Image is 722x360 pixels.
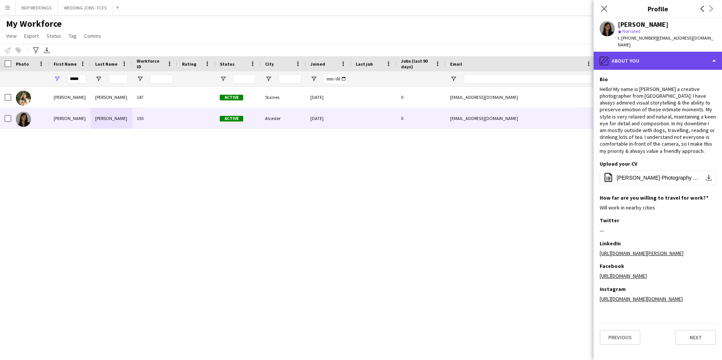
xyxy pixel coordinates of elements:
button: Next [675,330,716,345]
a: [URL][DOMAIN_NAME] [600,272,647,279]
span: Joined [310,61,325,67]
h3: How far are you willing to travel for work? [600,194,708,201]
h3: Profile [594,4,722,14]
div: [PERSON_NAME] [618,21,668,28]
input: First Name Filter Input [67,74,86,83]
span: Status [46,32,61,39]
span: Workforce ID [137,58,164,69]
span: Last job [356,61,373,67]
span: View [6,32,17,39]
div: [PERSON_NAME] [49,87,91,108]
h3: Facebook [600,263,624,269]
div: About you [594,52,722,70]
button: Previous [600,330,640,345]
button: Open Filter Menu [95,75,102,82]
div: 147 [132,87,177,108]
span: Tag [69,32,77,39]
span: First Name [54,61,77,67]
h3: LinkedIn [600,240,621,247]
input: Email Filter Input [464,74,592,83]
div: Staines [261,87,306,108]
div: [PERSON_NAME] [91,87,132,108]
span: My Workforce [6,18,62,29]
button: BDP WEDDINGS [15,0,58,15]
span: Active [220,95,243,100]
input: Last Name Filter Input [109,74,128,83]
span: Jobs (last 90 days) [401,58,432,69]
button: Open Filter Menu [137,75,143,82]
input: Joined Filter Input [324,74,347,83]
a: [URL][DOMAIN_NAME][PERSON_NAME] [600,250,683,257]
app-action-btn: Advanced filters [31,46,40,55]
span: | [EMAIL_ADDRESS][DOMAIN_NAME] [618,35,713,48]
span: Photo [16,61,29,67]
a: Comms [81,31,104,41]
a: View [3,31,20,41]
h3: Bio [600,76,608,83]
a: Tag [66,31,80,41]
span: Active [220,116,243,122]
span: Export [24,32,39,39]
h3: Upload your CV [600,160,637,167]
span: City [265,61,274,67]
input: Workforce ID Filter Input [150,74,173,83]
div: [EMAIL_ADDRESS][DOMAIN_NAME] [446,87,597,108]
span: Not rated [622,28,640,34]
a: Status [43,31,64,41]
input: City Filter Input [279,74,301,83]
img: Katie Trueman [16,112,31,127]
span: Comms [84,32,101,39]
app-action-btn: Export XLSX [42,46,51,55]
a: Export [21,31,42,41]
button: Open Filter Menu [265,75,272,82]
span: t. [PHONE_NUMBER] [618,35,657,41]
div: Alcester [261,108,306,129]
h3: Instagram [600,286,626,292]
div: [PERSON_NAME] [49,108,91,129]
input: Status Filter Input [233,74,256,83]
div: 0 [396,108,446,129]
button: Open Filter Menu [220,75,227,82]
button: Open Filter Menu [54,75,60,82]
span: Last Name [95,61,117,67]
button: WEDDING JOBS - FCFS [58,0,113,15]
h3: Twitter [600,217,619,224]
div: Will work in nearby cities [600,204,716,211]
div: [DATE] [306,87,351,108]
div: 0 [396,87,446,108]
div: 155 [132,108,177,129]
div: [EMAIL_ADDRESS][DOMAIN_NAME] [446,108,597,129]
a: [URL][DOMAIN_NAME][DOMAIN_NAME] [600,295,683,302]
div: [DATE] [306,108,351,129]
div: --- [600,227,716,234]
button: Open Filter Menu [310,75,317,82]
div: Hello! My name is [PERSON_NAME] a creative photographer from [GEOGRAPHIC_DATA]. I have always adm... [600,86,716,154]
span: Status [220,61,234,67]
img: Katie Roberts [16,91,31,106]
button: Open Filter Menu [450,75,457,82]
button: [PERSON_NAME] Photography CV.pdf [600,170,716,185]
span: Rating [182,61,196,67]
div: [PERSON_NAME] [91,108,132,129]
span: Email [450,61,462,67]
span: [PERSON_NAME] Photography CV.pdf [617,175,702,181]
